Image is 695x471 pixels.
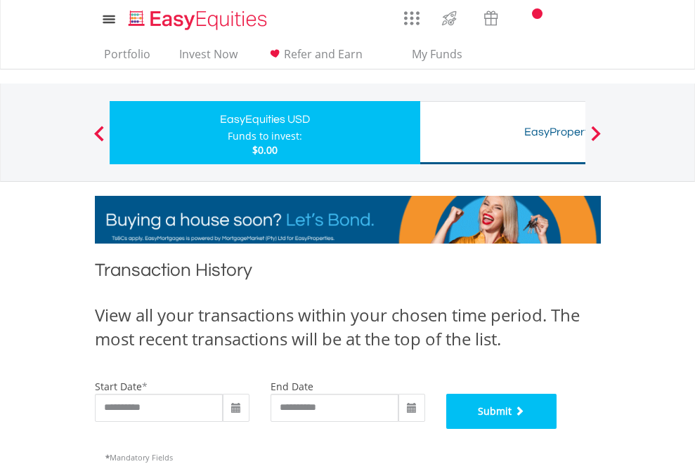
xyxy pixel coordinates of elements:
[582,133,610,147] button: Next
[395,4,429,26] a: AppsGrid
[547,4,583,32] a: FAQ's and Support
[252,143,278,157] span: $0.00
[123,4,273,32] a: Home page
[284,46,363,62] span: Refer and Earn
[261,47,368,69] a: Refer and Earn
[85,133,113,147] button: Previous
[391,45,483,63] span: My Funds
[95,258,601,289] h1: Transaction History
[470,4,512,29] a: Vouchers
[583,4,619,34] a: My Profile
[271,380,313,393] label: end date
[95,380,142,393] label: start date
[95,196,601,244] img: EasyMortage Promotion Banner
[174,47,243,69] a: Invest Now
[228,129,302,143] div: Funds to invest:
[512,4,547,32] a: Notifications
[118,110,412,129] div: EasyEquities USD
[438,7,461,29] img: thrive-v2.svg
[126,8,273,32] img: EasyEquities_Logo.png
[404,11,420,26] img: grid-menu-icon.svg
[446,394,557,429] button: Submit
[479,7,502,29] img: vouchers-v2.svg
[105,452,173,463] span: Mandatory Fields
[95,303,601,352] div: View all your transactions within your chosen time period. The most recent transactions will be a...
[98,47,156,69] a: Portfolio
